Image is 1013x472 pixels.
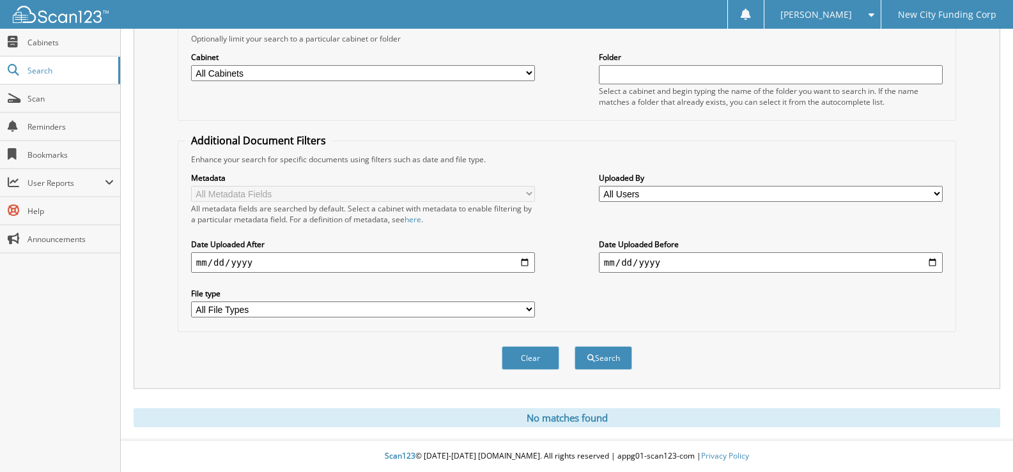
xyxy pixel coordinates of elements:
[121,441,1013,472] div: © [DATE]-[DATE] [DOMAIN_NAME]. All rights reserved | appg01-scan123-com |
[27,234,114,245] span: Announcements
[191,52,535,63] label: Cabinet
[780,11,852,19] span: [PERSON_NAME]
[191,239,535,250] label: Date Uploaded After
[599,172,943,183] label: Uploaded By
[27,121,114,132] span: Reminders
[405,214,421,225] a: here
[191,288,535,299] label: File type
[185,33,949,44] div: Optionally limit your search to a particular cabinet or folder
[13,6,109,23] img: scan123-logo-white.svg
[185,133,332,148] legend: Additional Document Filters
[191,172,535,183] label: Metadata
[599,52,943,63] label: Folder
[27,37,114,48] span: Cabinets
[27,93,114,104] span: Scan
[191,203,535,225] div: All metadata fields are searched by default. Select a cabinet with metadata to enable filtering b...
[701,450,749,461] a: Privacy Policy
[949,411,1013,472] iframe: Chat Widget
[599,252,943,273] input: end
[575,346,632,370] button: Search
[502,346,559,370] button: Clear
[27,149,114,160] span: Bookmarks
[134,408,1000,427] div: No matches found
[27,65,112,76] span: Search
[599,239,943,250] label: Date Uploaded Before
[898,11,996,19] span: New City Funding Corp
[27,206,114,217] span: Help
[385,450,415,461] span: Scan123
[191,252,535,273] input: start
[27,178,105,188] span: User Reports
[185,154,949,165] div: Enhance your search for specific documents using filters such as date and file type.
[599,86,943,107] div: Select a cabinet and begin typing the name of the folder you want to search in. If the name match...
